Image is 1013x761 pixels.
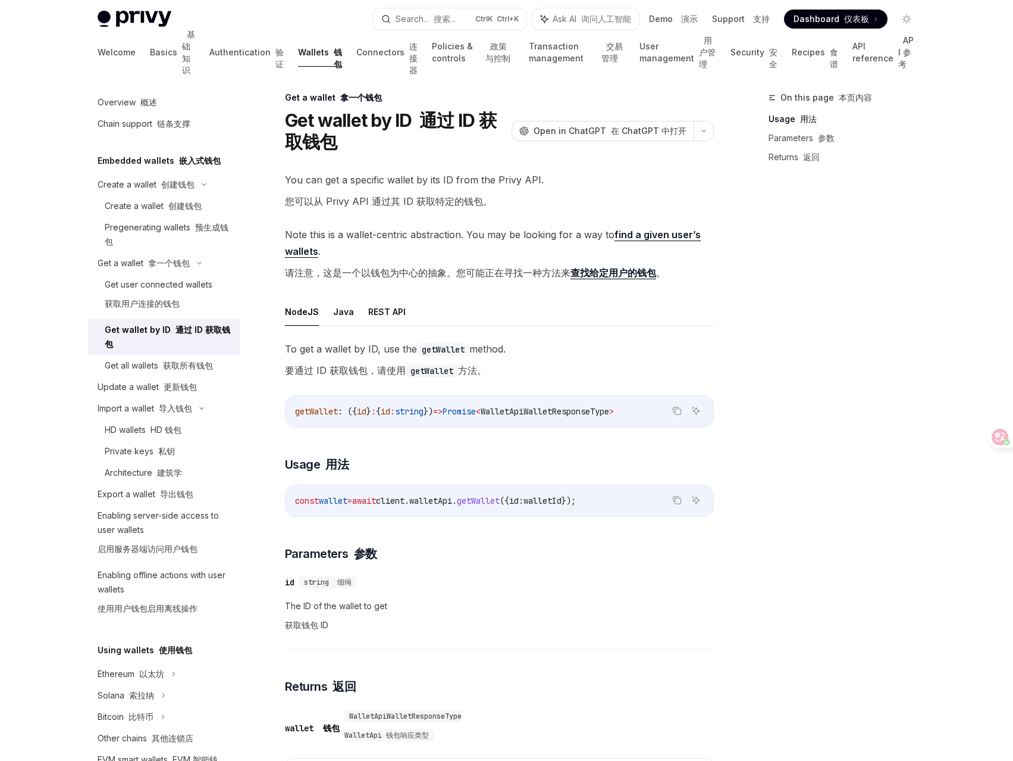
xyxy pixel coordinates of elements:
[88,484,240,505] a: Export a wallet 导出钱包
[285,545,377,562] span: Parameters
[792,38,838,67] a: Recipes 食谱
[88,419,240,441] a: HD wallets HD 钱包
[366,406,371,417] span: }
[285,110,507,152] h1: Get wallet by ID
[769,129,926,148] a: Parameters 参数
[285,722,340,734] div: wallet
[285,267,666,279] font: 请注意，这是一个以钱包为中心的抽象。您可能正在寻找一种方法来 。
[424,406,433,417] span: })
[98,667,164,681] div: Ethereum
[164,382,197,392] font: 更新钱包
[159,403,192,413] font: 导入钱包
[158,446,175,456] font: 私钥
[161,179,195,189] font: 创建钱包
[98,487,193,501] div: Export a wallet
[88,505,240,564] a: Enabling server-side access to user wallets启用服务器端访问用户钱包
[98,154,221,168] h5: Embedded wallets
[160,489,193,499] font: 导出钱包
[371,406,376,417] span: :
[669,403,685,419] button: Copy the contents from the code block
[168,201,202,211] font: 创建钱包
[497,14,519,23] font: Ctrl+K
[609,406,614,417] span: >
[98,256,190,270] div: Get a wallet
[105,220,233,249] div: Pregenerating wallets
[295,406,338,417] span: getWallet
[485,41,510,63] font: 政策与控制
[639,38,716,67] a: User management 用户管理
[553,13,631,25] span: Ask AI
[157,118,190,129] font: 链条支撑
[476,406,481,417] span: <
[381,406,390,417] span: id
[570,267,656,279] a: 查找给定用户的钱包
[396,12,456,26] div: Search...
[395,406,424,417] span: string
[98,11,171,27] img: light logo
[98,731,193,746] div: Other chains
[354,547,377,561] font: 参数
[500,495,509,506] span: ({
[88,92,240,113] a: Overview 概述
[340,92,382,102] font: 拿一个钱包
[649,13,698,25] a: Demo 演示
[532,8,639,30] button: Ask AI 询问人工智能
[897,10,916,29] button: Toggle dark mode
[88,564,240,624] a: Enabling offline actions with user wallets使用用户钱包启用离线操作
[669,492,685,508] button: Copy the contents from the code block
[409,495,452,506] span: walletApi
[800,114,817,124] font: 用法
[347,495,352,506] span: =
[285,576,294,588] div: id
[285,298,319,326] button: NodeJS
[98,643,192,657] h5: Using wallets
[88,441,240,462] a: Private keys 私钥
[105,199,202,213] div: Create a wallet
[88,274,240,319] a: Get user connected wallets获取用户连接的钱包
[182,29,195,75] font: 基础知识
[304,578,352,587] span: string
[337,578,352,587] font: 细绳
[357,406,366,417] span: id
[285,364,487,376] font: 要通过 ID 获取钱包，请使用 方法。
[562,495,576,506] span: });
[148,258,190,268] font: 拿一个钱包
[285,171,714,214] span: You can get a specific wallet by its ID from the Privy API.
[98,710,153,724] div: Bitcoin
[523,495,562,506] span: walletId
[784,10,887,29] a: Dashboard 仪表板
[285,92,714,104] div: Get a wallet
[88,355,240,376] a: Get all wallets 获取所有钱包
[356,38,418,67] a: Connectors 连接器
[159,645,192,655] font: 使用钱包
[830,47,838,69] font: 食谱
[406,364,458,378] code: getWallet
[581,14,631,24] font: 询问人工智能
[373,8,526,30] button: Search... 搜索...CtrlK Ctrl+K
[98,603,197,613] font: 使用用户钱包启用离线操作
[481,406,609,417] span: WalletApiWalletResponseType
[334,47,342,69] font: 钱包
[769,47,777,69] font: 安全
[344,731,429,740] font: WalletApi 钱包响应类型
[688,403,704,419] button: Ask AI
[432,38,515,67] a: Policies & controls 政策与控制
[150,38,195,67] a: Basics 基础知识
[730,38,777,67] a: Security 安全
[129,690,154,700] font: 索拉纳
[98,380,197,394] div: Update a wallet
[285,226,714,286] span: Note this is a wallet-centric abstraction. You may be looking for a way to .
[209,38,284,67] a: Authentication 验证
[852,38,915,67] a: API reference API 参考
[98,688,154,703] div: Solana
[794,13,869,25] span: Dashboard
[376,495,404,506] span: client
[409,41,418,75] font: 连接器
[88,462,240,484] a: Architecture 建筑学
[352,495,376,506] span: await
[179,155,221,166] font: 嵌入式钱包
[769,110,926,129] a: Usage 用法
[98,544,197,554] font: 启用服务器端访问用户钱包
[285,195,493,207] font: 您可以从 Privy API 通过其 ID 获取特定的钱包。
[140,97,157,107] font: 概述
